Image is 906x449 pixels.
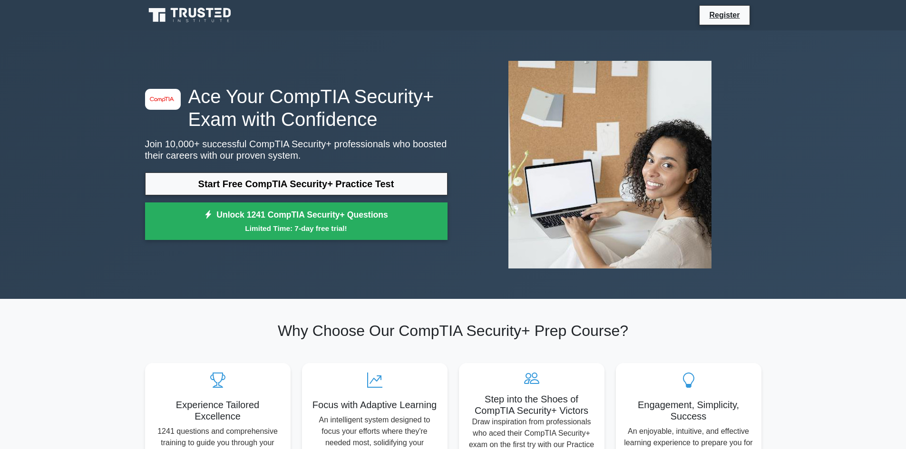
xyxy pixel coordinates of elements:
[157,223,436,234] small: Limited Time: 7-day free trial!
[310,399,440,411] h5: Focus with Adaptive Learning
[145,202,448,240] a: Unlock 1241 CompTIA Security+ QuestionsLimited Time: 7-day free trial!
[145,85,448,131] h1: Ace Your CompTIA Security+ Exam with Confidence
[145,322,761,340] h2: Why Choose Our CompTIA Security+ Prep Course?
[145,172,448,195] a: Start Free CompTIA Security+ Practice Test
[467,393,597,416] h5: Step into the Shoes of CompTIA Security+ Victors
[153,399,283,422] h5: Experience Tailored Excellence
[623,399,754,422] h5: Engagement, Simplicity, Success
[703,9,745,21] a: Register
[145,138,448,161] p: Join 10,000+ successful CompTIA Security+ professionals who boosted their careers with our proven...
